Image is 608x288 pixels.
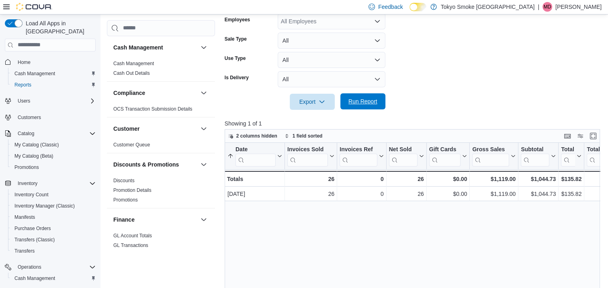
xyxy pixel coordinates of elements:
[429,189,467,199] div: $0.00
[11,274,96,283] span: Cash Management
[441,2,535,12] p: Tokyo Smoke [GEOGRAPHIC_DATA]
[287,146,328,153] div: Invoices Sold
[521,146,549,153] div: Subtotal
[225,74,249,81] label: Is Delivery
[472,146,509,153] div: Gross Sales
[14,96,33,106] button: Users
[14,58,34,67] a: Home
[8,150,99,162] button: My Catalog (Beta)
[113,197,138,203] span: Promotions
[389,146,417,166] div: Net Sold
[227,146,282,166] button: Date
[113,178,135,183] a: Discounts
[8,189,99,200] button: Inventory Count
[544,2,551,12] span: MD
[113,43,197,51] button: Cash Management
[561,146,575,166] div: Total Tax
[561,174,581,184] div: $135.82
[23,19,96,35] span: Load All Apps in [GEOGRAPHIC_DATA]
[538,2,539,12] p: |
[287,189,334,199] div: 26
[235,146,276,153] div: Date
[14,113,44,122] a: Customers
[113,243,148,248] a: GL Transactions
[561,189,581,199] div: $135.82
[113,160,179,169] h3: Discounts & Promotions
[8,68,99,79] button: Cash Management
[236,133,277,139] span: 2 columns hidden
[14,70,55,77] span: Cash Management
[199,43,209,52] button: Cash Management
[409,3,426,11] input: Dark Mode
[113,61,154,66] a: Cash Management
[14,179,96,188] span: Inventory
[199,160,209,169] button: Discounts & Promotions
[11,246,38,256] a: Transfers
[113,142,150,148] span: Customer Queue
[11,163,96,172] span: Promotions
[14,237,55,243] span: Transfers (Classic)
[14,248,35,254] span: Transfers
[278,33,385,49] button: All
[113,70,150,76] a: Cash Out Details
[340,189,383,199] div: 0
[11,140,96,150] span: My Catalog (Classic)
[2,128,99,139] button: Catalog
[18,98,30,104] span: Users
[340,93,385,109] button: Run Report
[389,146,424,166] button: Net Sold
[14,214,35,220] span: Manifests
[8,79,99,91] button: Reports
[113,187,151,193] a: Promotion Details
[11,224,96,233] span: Purchase Orders
[107,140,215,153] div: Customer
[107,231,215,253] div: Finance
[389,174,424,184] div: 26
[225,119,604,128] p: Showing 1 of 1
[225,16,250,23] label: Employees
[340,146,377,166] div: Invoices Ref
[2,111,99,123] button: Customers
[429,146,461,153] div: Gift Cards
[11,151,96,161] span: My Catalog (Beta)
[287,146,334,166] button: Invoices Sold
[521,189,556,199] div: $1,044.73
[561,146,575,153] div: Total Tax
[113,106,192,112] a: OCS Transaction Submission Details
[340,146,377,153] div: Invoices Ref
[16,3,52,11] img: Cova
[227,189,282,199] div: [DATE]
[14,262,96,272] span: Operations
[472,189,516,199] div: $1,119.00
[11,274,58,283] a: Cash Management
[2,261,99,273] button: Operations
[11,163,42,172] a: Promotions
[561,146,581,166] button: Total Tax
[11,212,96,222] span: Manifests
[14,179,41,188] button: Inventory
[521,146,549,166] div: Subtotal
[11,80,96,90] span: Reports
[293,133,323,139] span: 1 field sorted
[107,59,215,81] div: Cash Management
[374,18,381,25] button: Open list of options
[14,203,75,209] span: Inventory Manager (Classic)
[113,197,138,203] a: Promotions
[14,153,53,159] span: My Catalog (Beta)
[113,60,154,67] span: Cash Management
[199,215,209,224] button: Finance
[542,2,552,12] div: Milo Demelo
[8,162,99,173] button: Promotions
[348,97,377,105] span: Run Report
[225,55,246,62] label: Use Type
[113,160,197,169] button: Discounts & Promotions
[281,131,326,141] button: 1 field sorted
[8,200,99,212] button: Inventory Manager (Classic)
[8,273,99,284] button: Cash Management
[8,223,99,234] button: Purchase Orders
[18,130,34,137] span: Catalog
[11,212,38,222] a: Manifests
[278,52,385,68] button: All
[11,201,78,211] a: Inventory Manager (Classic)
[199,124,209,134] button: Customer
